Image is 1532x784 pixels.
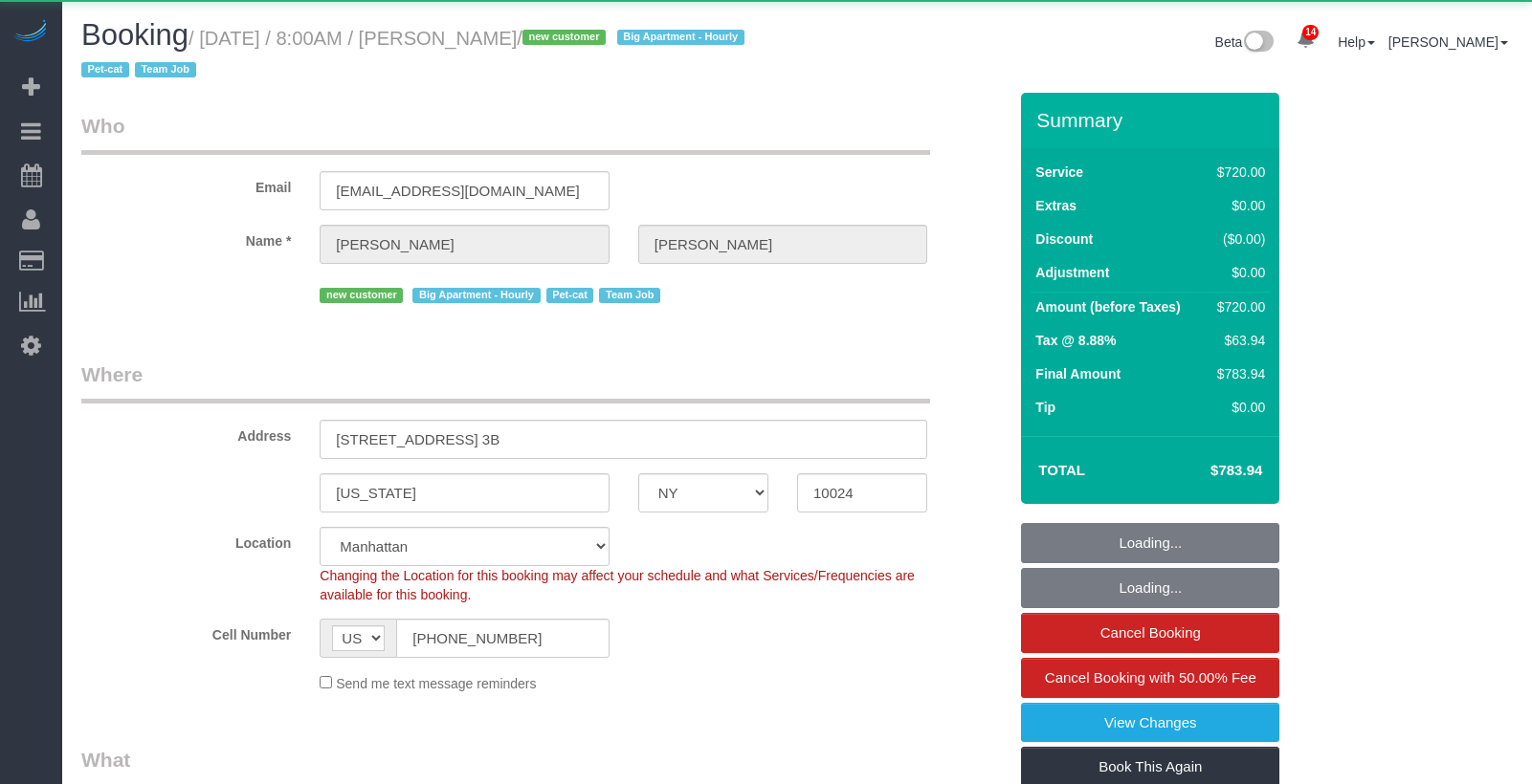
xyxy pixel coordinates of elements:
input: Email [320,171,609,210]
label: Extras [1035,196,1077,215]
span: Team Job [599,288,660,303]
label: Tax @ 8.88% [1035,331,1116,350]
span: new customer [522,30,606,45]
span: Send me text message reminders [336,676,536,691]
input: Zip Code [797,473,927,512]
label: Email [67,171,305,197]
label: Service [1035,163,1083,182]
input: City [320,473,609,512]
span: Pet-cat [546,288,594,303]
input: Cell Number [396,619,609,658]
h3: Summary [1036,109,1270,131]
a: Cancel Booking with 50.00% Fee [1021,658,1279,698]
span: Pet-cat [81,62,129,77]
div: $0.00 [1210,263,1265,282]
h4: $783.94 [1153,463,1262,479]
label: Address [67,420,305,446]
div: $720.00 [1210,163,1265,182]
label: Amount (before Taxes) [1035,297,1180,316]
span: Changing the Location for this booking may affect your schedule and what Services/Frequencies are... [320,568,915,602]
legend: Who [81,112,930,155]
img: New interface [1242,31,1274,55]
div: ($0.00) [1210,229,1265,249]
div: $720.00 [1210,297,1265,316]
small: / [DATE] / 8:00AM / [PERSON_NAME] [81,28,750,81]
label: Tip [1035,398,1055,417]
label: Adjustment [1035,263,1109,282]
img: Automaid Logo [11,19,50,46]
span: Cancel Booking with 50.00% Fee [1045,669,1256,686]
label: Cell Number [67,619,305,644]
a: Help [1338,34,1375,50]
a: View Changes [1021,703,1279,743]
div: $0.00 [1210,196,1265,215]
a: Beta [1215,34,1275,50]
label: Final Amount [1035,364,1121,383]
label: Location [67,527,305,553]
div: $0.00 [1210,398,1265,417]
span: Big Apartment - Hourly [412,288,540,303]
a: 14 [1287,19,1324,61]
span: Big Apartment - Hourly [617,30,744,45]
label: Discount [1035,229,1093,249]
div: $783.94 [1210,364,1265,383]
span: Team Job [135,62,196,77]
div: $63.94 [1210,331,1265,350]
a: Cancel Booking [1021,613,1279,653]
span: Booking [81,18,189,52]
span: new customer [320,288,403,303]
legend: Where [81,360,930,403]
a: [PERSON_NAME] [1388,34,1508,50]
input: First Name [320,225,609,264]
span: 14 [1302,25,1319,40]
label: Name * [67,225,305,250]
strong: Total [1038,462,1085,478]
input: Last Name [638,225,927,264]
